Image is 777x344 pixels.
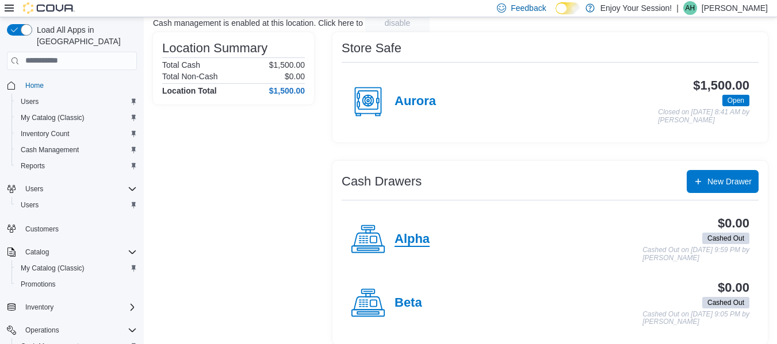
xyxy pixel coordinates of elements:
[25,248,49,257] span: Catalog
[16,143,137,157] span: Cash Management
[269,86,305,95] h4: $1,500.00
[285,72,305,81] p: $0.00
[12,197,141,213] button: Users
[342,175,422,188] h3: Cash Drawers
[16,111,89,125] a: My Catalog (Classic)
[12,94,141,110] button: Users
[342,41,401,55] h3: Store Safe
[2,181,141,197] button: Users
[728,95,744,106] span: Open
[702,233,749,244] span: Cashed Out
[718,281,749,295] h3: $0.00
[722,95,749,106] span: Open
[556,2,580,14] input: Dark Mode
[25,225,59,234] span: Customers
[16,261,89,275] a: My Catalog (Classic)
[12,126,141,142] button: Inventory Count
[2,244,141,260] button: Catalog
[395,94,436,109] h4: Aurora
[686,1,695,15] span: AH
[21,323,64,337] button: Operations
[21,113,85,122] span: My Catalog (Classic)
[162,41,267,55] h3: Location Summary
[21,245,137,259] span: Catalog
[600,1,672,15] p: Enjoy Your Session!
[12,110,141,126] button: My Catalog (Classic)
[16,159,137,173] span: Reports
[395,296,422,311] h4: Beta
[153,18,363,28] p: Cash management is enabled at this location. Click here to
[2,322,141,338] button: Operations
[162,60,200,69] h6: Total Cash
[16,111,137,125] span: My Catalog (Classic)
[16,277,60,291] a: Promotions
[385,17,410,29] span: disable
[16,127,137,141] span: Inventory Count
[642,311,749,326] p: Cashed Out on [DATE] 9:05 PM by [PERSON_NAME]
[21,97,39,106] span: Users
[707,233,744,243] span: Cashed Out
[21,245,53,259] button: Catalog
[25,326,59,335] span: Operations
[21,182,48,196] button: Users
[21,129,70,138] span: Inventory Count
[16,159,49,173] a: Reports
[269,60,305,69] p: $1,500.00
[12,142,141,158] button: Cash Management
[12,158,141,174] button: Reports
[16,95,43,109] a: Users
[21,145,79,154] span: Cash Management
[16,127,74,141] a: Inventory Count
[658,109,749,124] p: Closed on [DATE] 8:41 AM by [PERSON_NAME]
[25,81,44,90] span: Home
[21,222,63,236] a: Customers
[718,217,749,230] h3: $0.00
[21,161,45,171] span: Reports
[16,198,137,212] span: Users
[707,297,744,308] span: Cashed Out
[702,297,749,308] span: Cashed Out
[16,198,43,212] a: Users
[21,300,137,314] span: Inventory
[21,78,137,92] span: Home
[23,2,75,14] img: Cova
[511,2,546,14] span: Feedback
[162,72,218,81] h6: Total Non-Cash
[2,77,141,94] button: Home
[21,264,85,273] span: My Catalog (Classic)
[16,95,137,109] span: Users
[707,176,752,187] span: New Drawer
[21,300,58,314] button: Inventory
[32,24,137,47] span: Load All Apps in [GEOGRAPHIC_DATA]
[21,323,137,337] span: Operations
[702,1,768,15] p: [PERSON_NAME]
[21,221,137,235] span: Customers
[642,246,749,262] p: Cashed Out on [DATE] 9:59 PM by [PERSON_NAME]
[693,79,749,92] h3: $1,500.00
[16,261,137,275] span: My Catalog (Classic)
[162,86,217,95] h4: Location Total
[25,184,43,194] span: Users
[21,200,39,210] span: Users
[12,276,141,292] button: Promotions
[2,220,141,237] button: Customers
[16,277,137,291] span: Promotions
[21,280,56,289] span: Promotions
[395,232,430,247] h4: Alpha
[12,260,141,276] button: My Catalog (Classic)
[21,79,48,92] a: Home
[676,1,679,15] p: |
[683,1,697,15] div: April Hale
[365,14,430,32] button: disable
[2,299,141,315] button: Inventory
[25,303,53,312] span: Inventory
[16,143,83,157] a: Cash Management
[687,170,759,193] button: New Drawer
[21,182,137,196] span: Users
